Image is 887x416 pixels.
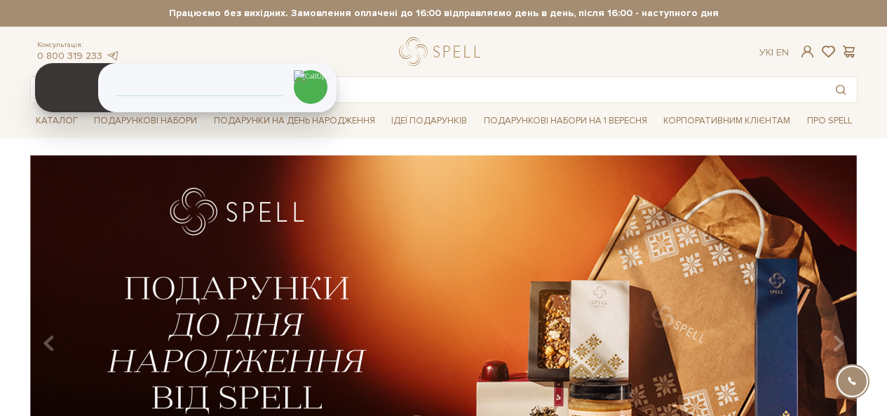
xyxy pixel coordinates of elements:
[771,46,773,58] span: |
[759,46,789,59] div: Ук
[825,77,857,102] button: Пошук товару у каталозі
[478,109,653,133] a: Подарункові набори на 1 Вересня
[801,110,858,132] a: Про Spell
[30,7,858,20] strong: Працюємо без вихідних. Замовлення оплачені до 16:00 відправляємо день в день, після 16:00 - насту...
[658,109,796,133] a: Корпоративним клієнтам
[88,110,203,132] a: Подарункові набори
[37,50,102,62] a: 0 800 319 233
[208,110,381,132] a: Подарунки на День народження
[776,46,789,58] a: En
[106,50,120,62] a: telegram
[37,41,120,50] span: Консультація:
[30,110,83,132] a: Каталог
[31,77,825,102] input: Пошук товару у каталозі
[386,110,473,132] a: Ідеї подарунків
